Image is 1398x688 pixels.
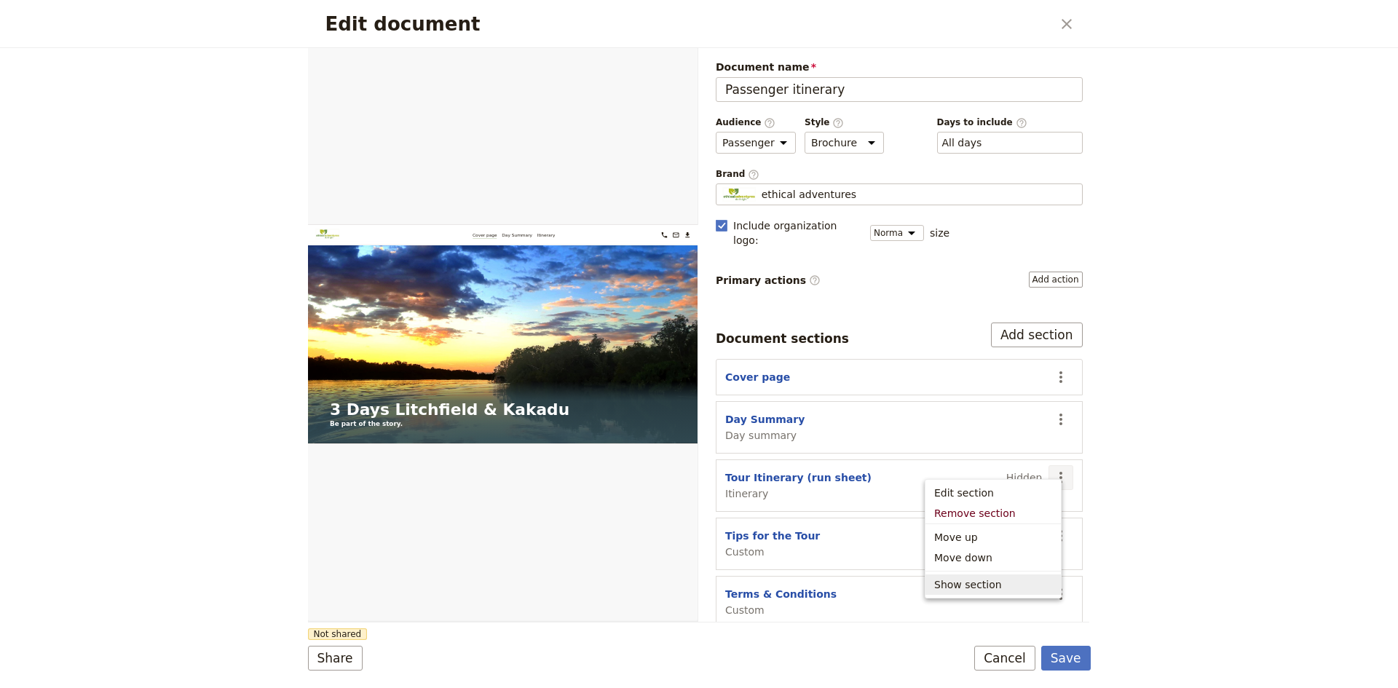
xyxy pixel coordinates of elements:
[1041,646,1091,671] button: Save
[308,646,363,671] button: Share
[733,218,861,248] span: Include organization logo :
[925,527,1061,547] button: Move up
[925,483,1061,503] button: Edit section
[1006,470,1043,485] span: Hidden
[722,187,756,202] img: Profile
[868,12,893,36] a: office@ethicaladventures.com.au
[1048,465,1073,490] button: Actions
[725,603,837,617] span: Custom
[52,421,625,462] h1: 3 Days Litchfield & Kakadu
[725,370,790,384] button: Cover page
[934,530,978,545] span: Move up
[937,116,1083,129] span: Days to include
[925,547,1061,568] button: Move down
[464,15,537,33] a: Day Summary
[764,117,775,127] span: ​
[1048,407,1073,432] button: Actions
[840,12,865,36] button: 0488442269
[1029,272,1083,288] button: Primary actions​
[1016,117,1027,127] span: ​
[934,577,1002,592] span: Show section
[716,116,796,129] span: Audience
[896,12,920,36] button: Download pdf
[725,587,837,601] button: Terms & Conditions
[1054,12,1079,36] button: Close dialog
[762,187,856,202] span: ethical adventures
[991,323,1083,347] button: Add section
[1048,365,1073,390] button: Actions
[725,529,820,543] button: Tips for the Tour
[925,503,1061,523] button: Remove section
[832,117,844,127] span: ​
[870,225,924,241] select: size
[308,628,368,640] span: Not shared
[930,226,949,240] span: size
[805,116,884,129] span: Style
[925,574,1061,595] button: Show section
[716,60,1083,74] span: Document name
[934,550,992,565] span: Move down
[716,77,1083,102] input: Document name
[725,545,820,559] span: Custom
[805,132,884,154] select: Style​
[325,13,1051,35] h2: Edit document
[934,506,1016,521] span: Remove section
[716,330,849,347] div: Document sections
[934,486,994,500] span: Edit section
[942,135,982,150] button: Days to include​Clear input
[809,274,821,286] span: ​
[725,486,872,501] span: Itinerary
[17,9,145,34] img: ethical adventures logo
[748,169,759,179] span: ​
[974,646,1035,671] button: Cancel
[716,273,821,288] span: Primary actions
[394,15,452,33] a: Cover page
[52,464,625,486] p: Be part of the story.
[725,428,805,443] span: Day summary
[716,132,796,154] select: Audience​
[548,15,591,33] a: Itinerary
[725,470,872,485] button: Tour Itinerary (run sheet)
[716,168,1083,181] span: Brand
[725,412,805,427] button: Day Summary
